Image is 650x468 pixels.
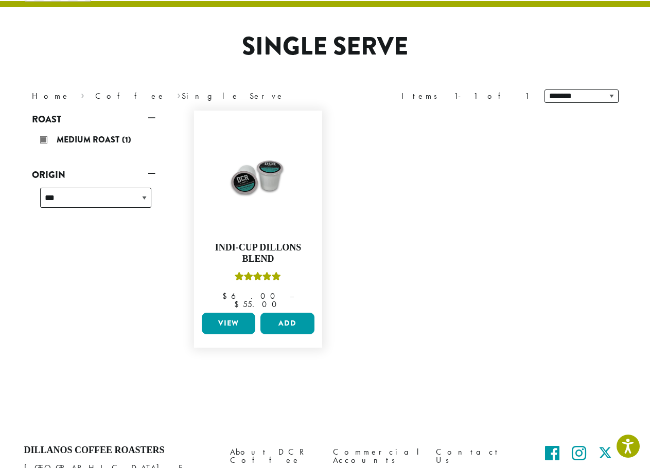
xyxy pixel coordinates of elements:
a: Indi-Cup Dillons BlendRated 5.00 out of 5 [199,116,318,309]
a: Contact Us [436,445,523,467]
bdi: 6.00 [222,291,280,301]
span: (1) [122,134,131,146]
span: – [290,291,294,301]
a: Coffee [95,91,166,101]
h4: Dillanos Coffee Roasters [24,445,215,456]
a: About DCR Coffee [230,445,318,467]
div: Items 1-1 of 1 [401,90,529,102]
button: Add [260,313,314,334]
h1: Single Serve [24,32,626,62]
bdi: 55.00 [234,299,282,310]
div: Roast [32,128,155,154]
a: Origin [32,166,155,184]
span: Medium Roast [57,134,122,146]
a: Commercial Accounts [333,445,420,467]
nav: Breadcrumb [32,90,310,102]
span: › [81,86,84,102]
div: Rated 5.00 out of 5 [235,271,281,286]
a: Roast [32,111,155,128]
span: $ [222,291,231,301]
span: › [177,86,181,102]
div: Origin [32,184,155,220]
a: View [202,313,256,334]
a: Home [32,91,70,101]
h4: Indi-Cup Dillons Blend [199,242,318,264]
img: 75CT-INDI-CUP-1.jpg [199,116,317,234]
span: $ [234,299,243,310]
